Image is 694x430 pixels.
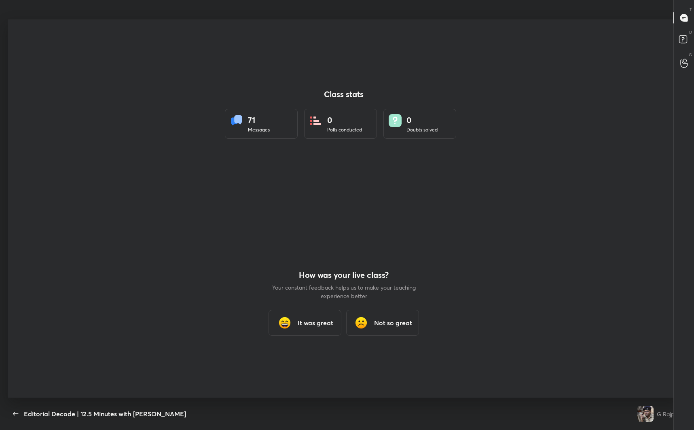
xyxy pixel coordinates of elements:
img: 4d6be83f570242e9b3f3d3ea02a997cb.jpg [637,406,654,422]
div: 71 [248,114,270,126]
img: frowning_face_cmp.gif [353,315,369,331]
div: G Rajput [657,410,680,418]
p: T [690,6,692,13]
img: doubts.8a449be9.svg [389,114,402,127]
img: statsMessages.856aad98.svg [230,114,243,127]
h3: It was great [298,318,333,328]
p: G [689,52,692,58]
div: Polls conducted [327,126,362,133]
h3: Not so great [374,318,412,328]
img: statsPoll.b571884d.svg [309,114,322,127]
h4: Class stats [225,89,463,99]
h4: How was your live class? [271,270,417,280]
p: D [689,29,692,35]
div: 0 [327,114,362,126]
div: 0 [406,114,438,126]
div: Editorial Decode | 12.5 Minutes with [PERSON_NAME] [24,409,186,419]
p: Your constant feedback helps us to make your teaching experience better [271,283,417,300]
div: Doubts solved [406,126,438,133]
img: grinning_face_with_smiling_eyes_cmp.gif [277,315,293,331]
div: Messages [248,126,270,133]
